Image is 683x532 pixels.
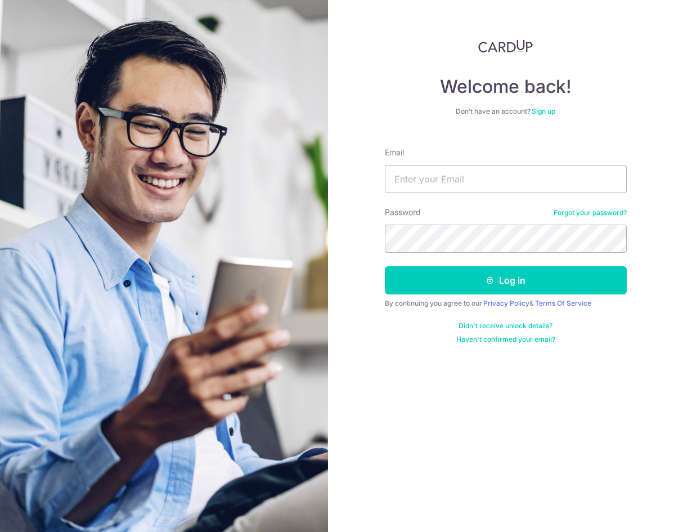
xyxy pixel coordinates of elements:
div: By continuing you agree to our & [385,299,627,308]
a: Sign up [532,107,555,115]
button: Log in [385,266,627,294]
label: Email [385,147,404,158]
a: Haven't confirmed your email? [456,335,555,344]
a: Privacy Policy [483,299,529,307]
input: Enter your Email [385,165,627,193]
a: Forgot your password? [554,208,627,217]
a: Terms Of Service [535,299,591,307]
a: Didn't receive unlock details? [459,321,552,330]
label: Password [385,207,421,218]
h4: Welcome back! [385,75,627,98]
div: Don’t have an account? [385,107,627,116]
img: CardUp Logo [478,39,533,53]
